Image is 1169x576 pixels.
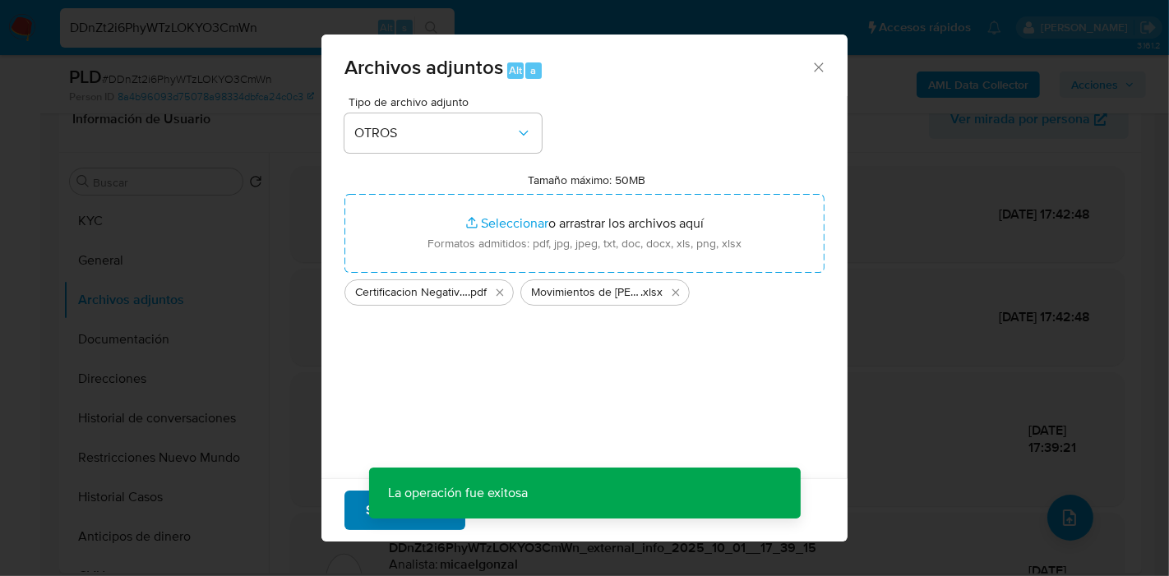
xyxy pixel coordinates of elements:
ul: Archivos seleccionados [344,273,825,306]
span: Movimientos de [PERSON_NAME] [531,284,640,301]
span: Tipo de archivo adjunto [349,96,546,108]
p: La operación fue exitosa [369,468,548,518]
span: a [530,62,536,78]
button: OTROS [344,113,542,153]
span: .pdf [468,284,487,301]
span: .xlsx [640,284,663,301]
span: OTROS [354,125,515,141]
span: Certificacion Negativa - [PERSON_NAME] [355,284,468,301]
span: Cancelar [493,492,547,528]
span: Archivos adjuntos [344,53,503,81]
label: Tamaño máximo: 50MB [529,173,646,187]
span: Subir archivo [366,492,444,528]
button: Subir archivo [344,491,465,530]
span: Alt [509,62,522,78]
button: Eliminar Movimientos de Anibal Sanchez.xlsx [666,283,686,302]
button: Eliminar Certificacion Negativa - Anibal Sanchez.pdf [490,283,510,302]
button: Cerrar [811,59,825,74]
